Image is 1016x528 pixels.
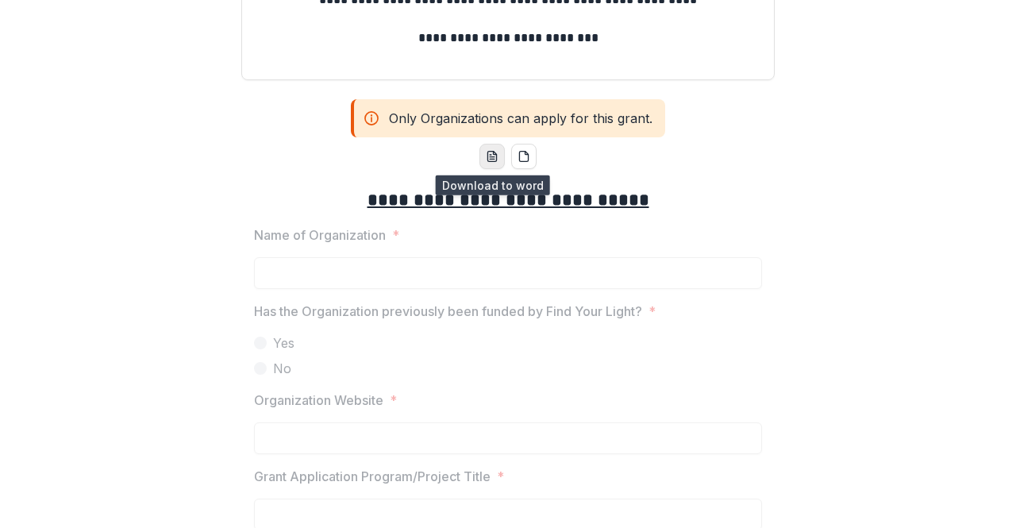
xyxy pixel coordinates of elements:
[479,144,505,169] button: word-download
[351,99,665,137] div: Only Organizations can apply for this grant.
[511,144,537,169] button: pdf-download
[254,467,491,486] p: Grant Application Program/Project Title
[273,359,291,378] span: No
[254,391,383,410] p: Organization Website
[273,333,294,353] span: Yes
[254,302,642,321] p: Has the Organization previously been funded by Find Your Light?
[254,225,386,245] p: Name of Organization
